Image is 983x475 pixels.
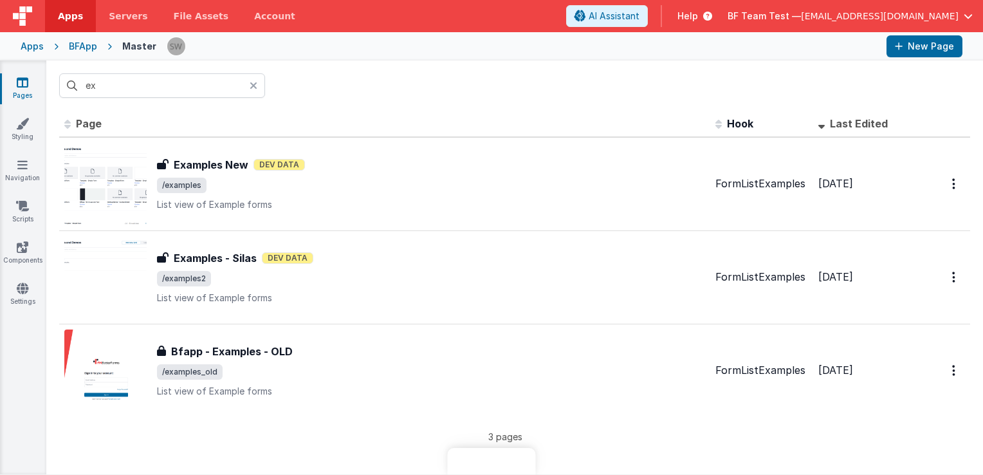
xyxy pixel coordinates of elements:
[59,73,265,98] input: Search pages, id's ...
[253,159,305,171] span: Dev Data
[887,35,962,57] button: New Page
[818,270,853,283] span: [DATE]
[171,344,293,359] h3: Bfapp - Examples - OLD
[715,363,808,378] div: FormListExamples
[174,10,229,23] span: File Assets
[157,292,705,304] p: List view of Example forms
[715,176,808,191] div: FormListExamples
[727,117,753,130] span: Hook
[818,364,853,377] span: [DATE]
[715,270,808,284] div: FormListExamples
[69,40,97,53] div: BFApp
[157,178,207,193] span: /examples
[174,250,257,266] h3: Examples - Silas
[728,10,801,23] span: BF Team Test —
[589,10,639,23] span: AI Assistant
[944,357,965,384] button: Options
[801,10,959,23] span: [EMAIL_ADDRESS][DOMAIN_NAME]
[566,5,648,27] button: AI Assistant
[944,264,965,290] button: Options
[944,171,965,197] button: Options
[728,10,973,23] button: BF Team Test — [EMAIL_ADDRESS][DOMAIN_NAME]
[76,117,102,130] span: Page
[59,430,951,443] p: 3 pages
[157,198,705,211] p: List view of Example forms
[830,117,888,130] span: Last Edited
[122,40,156,53] div: Master
[157,271,211,286] span: /examples2
[21,40,44,53] div: Apps
[157,385,705,398] p: List view of Example forms
[157,364,223,380] span: /examples_old
[818,177,853,190] span: [DATE]
[448,448,536,475] iframe: Marker.io feedback button
[262,252,313,264] span: Dev Data
[174,157,248,172] h3: Examples New
[109,10,147,23] span: Servers
[58,10,83,23] span: Apps
[677,10,698,23] span: Help
[167,37,185,55] img: d5d5e22eeaee244ecab42caaf22dbd7e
